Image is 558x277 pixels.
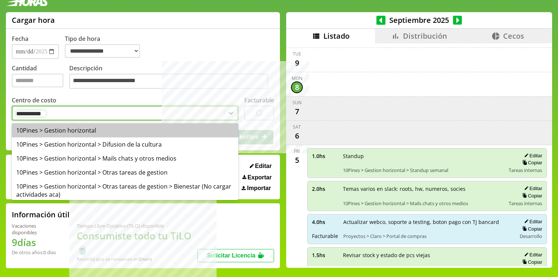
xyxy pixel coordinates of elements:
span: Tareas internas [509,167,542,173]
label: Descripción [69,64,274,91]
input: Cantidad [12,74,63,87]
div: 9 [291,57,303,69]
div: Vacaciones disponibles [12,222,59,236]
span: Editar [255,163,271,169]
span: Standup [343,152,503,159]
span: Desarrollo [520,233,542,239]
div: 10Pines > Gestion horizontal > Otras tareas de gestion > Bienestar (No cargar actividades aca) [12,179,238,201]
textarea: Descripción [69,74,268,89]
div: 6 [291,130,303,142]
span: Temas varios en slack: roots, hw, numeros, socies [343,185,503,192]
label: Facturable [244,96,274,104]
div: 10Pines > Gestion horizontal > Difusion de la cultura [12,137,238,151]
button: Editar [248,162,274,170]
h1: 9 días [12,236,59,249]
h1: Consumiste todo tu TiLO 🍵 [77,229,197,256]
span: Facturable [312,232,338,239]
span: Exportar [248,174,272,181]
label: Tipo de hora [65,35,146,59]
span: Tareas internas [509,200,542,207]
span: 10Pines > Areas internas > Infraestructura > Gestion Hardware [343,266,503,273]
span: 10Pines > Gestion horizontal > Mails chats y otros medios [343,200,503,207]
span: Proyectos > Claro > Portal de compras [343,233,511,239]
div: scrollable content [286,43,552,267]
label: Fecha [12,35,28,43]
h2: Información útil [12,210,70,220]
button: Exportar [240,174,274,181]
span: Actualizar webco, soporte a testing, boton pago con TJ bancard [343,218,511,225]
div: 7 [291,106,303,118]
button: Editar [522,185,542,192]
button: Copiar [520,159,542,166]
label: Centro de costo [12,96,56,104]
button: Copiar [520,226,542,232]
span: 4.0 hs [312,218,338,225]
span: Revisar stock y estado de pcs viejas [343,252,503,259]
div: 10Pines > Gestion horizontal > Otras tareas de gestion [12,165,238,179]
span: Distribución [403,31,447,41]
div: Recordá que se renuevan en [77,256,197,262]
span: Septiembre 2025 [386,15,453,25]
div: 10Pines > Gestion horizontal > Mails chats y otros medios [12,151,238,165]
label: Cantidad [12,64,69,91]
div: Sat [293,124,301,130]
b: Enero [139,256,152,262]
div: Tiempo Libre Optativo (TiLO) disponible [77,222,197,229]
h1: Cargar hora [12,15,55,25]
div: Fri [294,148,300,154]
div: Mon [292,75,302,81]
button: Editar [522,152,542,159]
span: Listado [323,31,350,41]
span: Importar [247,185,271,192]
span: Solicitar Licencia [207,252,256,259]
div: Tue [293,51,301,57]
button: Editar [522,218,542,225]
span: Cecos [503,31,524,41]
div: De otros años: 0 días [12,249,59,256]
button: Copiar [520,259,542,265]
select: Tipo de hora [65,44,140,58]
div: 10Pines > Gestion horizontal [12,123,238,137]
button: Editar [522,252,542,258]
div: 8 [291,81,303,93]
button: Solicitar Licencia [197,249,274,262]
div: Sun [292,99,302,106]
div: 5 [291,154,303,166]
span: Tareas internas [509,266,542,273]
button: Copiar [520,193,542,199]
span: 1.5 hs [312,252,338,259]
span: 2.0 hs [312,185,338,192]
span: 1.0 hs [312,152,338,159]
span: 10Pines > Gestion horizontal > Standup semanal [343,167,503,173]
